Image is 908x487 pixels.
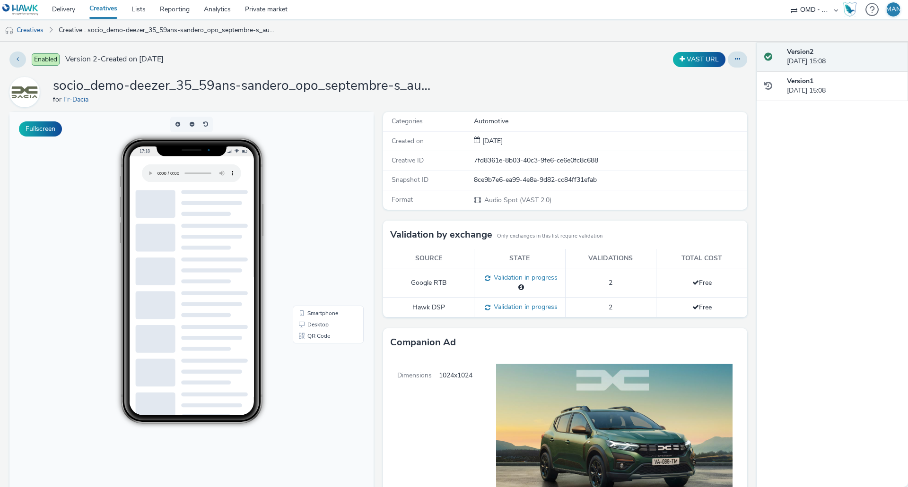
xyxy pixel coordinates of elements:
th: State [474,249,566,268]
span: Validation in progress [490,273,558,282]
span: Desktop [298,210,319,215]
span: Format [392,195,413,204]
th: Validations [565,249,656,268]
img: Fr-Dacia [11,78,38,106]
div: [DATE] 15:08 [787,77,900,96]
span: for [53,95,63,104]
span: Free [692,278,712,287]
td: Google RTB [383,268,474,298]
span: 2 [609,303,612,312]
h3: Companion Ad [390,335,456,350]
span: Enabled [32,53,60,66]
strong: Version 2 [787,47,813,56]
img: audio [5,26,14,35]
small: Only exchanges in this list require validation [497,232,602,240]
h1: socio_demo-deezer_35_59ans-sandero_opo_septembre-s_audio3-pcc-nd-na-cpm-30_no_skip (copy) [53,77,431,95]
li: QR Code [285,218,352,230]
strong: Version 1 [787,77,813,85]
th: Source [383,249,474,268]
td: Hawk DSP [383,298,474,317]
button: VAST URL [673,52,725,67]
img: undefined Logo [2,4,39,16]
div: MAN [886,2,901,17]
span: Creative ID [392,156,424,165]
span: Snapshot ID [392,175,428,184]
a: Fr-Dacia [9,87,44,96]
span: [DATE] [480,137,503,145]
th: Total cost [656,249,748,268]
span: Smartphone [298,198,329,204]
li: Desktop [285,207,352,218]
a: Creative : socio_demo-deezer_35_59ans-sandero_opo_septembre-s_audio3-pcc-nd-na-cpm-30_no_skip (copy) [54,19,281,42]
button: Fullscreen [19,121,62,137]
span: Version 2 - Created on [DATE] [65,54,164,65]
li: Smartphone [285,196,352,207]
a: Fr-Dacia [63,95,92,104]
span: Created on [392,137,424,145]
div: 8ce9b7e6-ea99-4e8a-9d82-cc84ff31efab [474,175,746,185]
span: 2 [609,278,612,287]
div: Creation 27 August 2025, 15:08 [480,137,503,146]
div: Automotive [474,117,746,126]
img: Hawk Academy [843,2,857,17]
div: 7fd8361e-8b03-40c3-9fe6-ce6e0fc8c688 [474,156,746,165]
span: 17:18 [130,36,140,42]
span: Audio Spot (VAST 2.0) [483,196,551,205]
div: [DATE] 15:08 [787,47,900,67]
span: Free [692,303,712,312]
div: Duplicate the creative as a VAST URL [671,52,728,67]
span: Validation in progress [490,302,558,311]
span: Categories [392,117,423,126]
span: QR Code [298,221,321,227]
h3: Validation by exchange [390,228,492,242]
a: Hawk Academy [843,2,861,17]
